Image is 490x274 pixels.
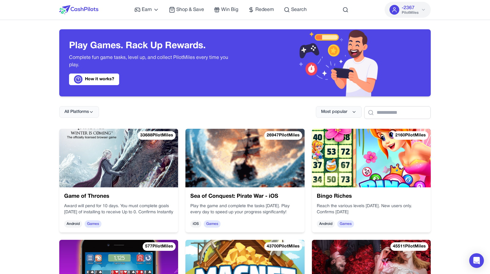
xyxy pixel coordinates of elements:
span: Android [317,220,335,228]
span: Most popular [321,109,347,115]
a: How it works? [69,74,119,85]
span: Games [337,220,354,228]
button: Most popular [316,106,362,118]
img: CashPilots Logo [59,5,98,14]
h3: Play Games. Rack Up Rewards. [69,41,235,52]
div: Open Intercom Messenger [469,253,484,268]
span: Games [85,220,101,228]
a: Shop & Save [169,6,204,13]
div: 45511 PilotMiles [390,242,428,251]
a: Redeem [248,6,274,13]
a: Search [284,6,307,13]
span: Search [291,6,307,13]
span: All Platforms [64,109,89,115]
h3: Bingo Riches [317,192,426,201]
span: -2367 [402,4,415,12]
span: Redeem [255,6,274,13]
span: Win Big [221,6,238,13]
div: Play the game and complete the tasks [DATE]. Play every day to speed up your progress significantly! [190,203,299,215]
div: 26947 PilotMiles [264,131,302,140]
span: Games [204,220,221,228]
img: Bingo Riches [312,129,431,187]
span: Shop & Save [176,6,204,13]
span: PilotMiles [402,10,419,15]
div: 2160 PilotMiles [393,131,428,140]
img: Sea of Conquest: Pirate War - iOS [185,129,304,187]
h3: Sea of Conquest: Pirate War - iOS [190,192,299,201]
h3: Game of Thrones [64,192,173,201]
div: 43700 PilotMiles [264,242,302,251]
span: iOS [190,220,201,228]
a: Earn [134,6,159,13]
p: Complete fun game tasks, level up, and collect PilotMiles every time you play. [69,54,235,69]
span: Android [64,220,82,228]
a: Win Big [214,6,238,13]
button: All Platforms [59,106,99,118]
button: -2367PilotMiles [385,2,431,18]
div: 577 PilotMiles [143,242,176,251]
div: Reach the various levels [DATE]. New users only. Confirms [DATE] [317,203,426,215]
img: Header decoration [291,29,385,96]
div: 33688 PilotMiles [138,131,176,140]
img: Game of Thrones [59,129,178,187]
div: Award will pend for 10 days. You must complete goals [DATE] of installing to receive Up to 0. Con... [64,203,173,215]
span: Earn [142,6,152,13]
